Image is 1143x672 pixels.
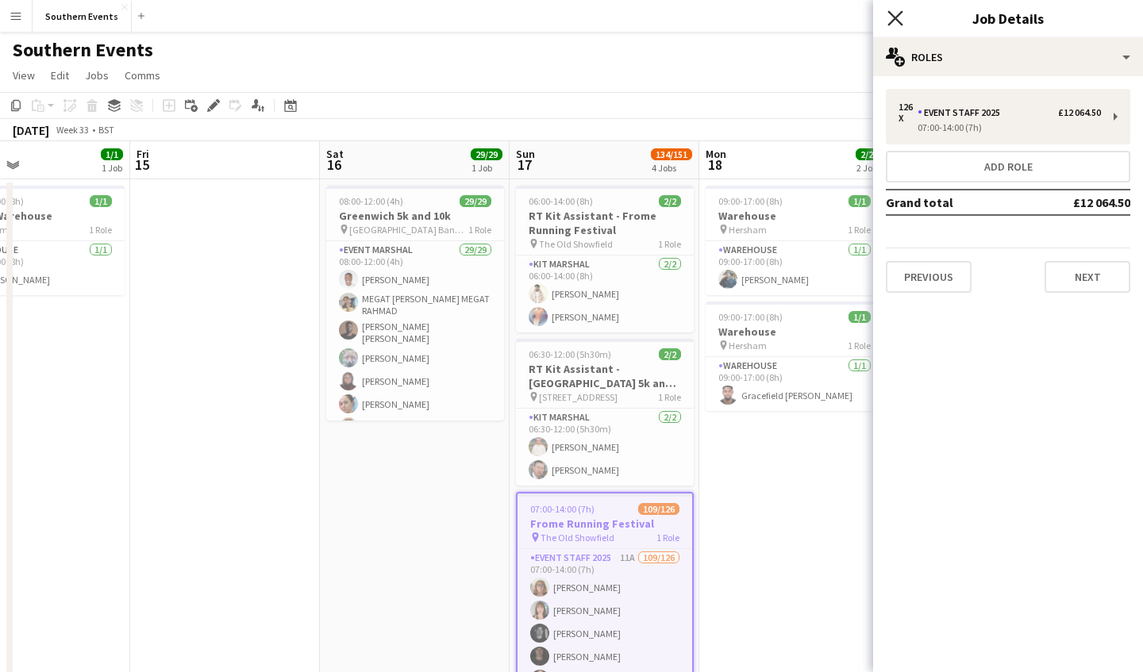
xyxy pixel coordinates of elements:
[529,195,593,207] span: 06:00-14:00 (8h)
[638,503,679,515] span: 109/126
[848,224,871,236] span: 1 Role
[856,162,881,174] div: 2 Jobs
[118,65,167,86] a: Comms
[873,8,1143,29] h3: Job Details
[729,224,767,236] span: Hersham
[90,195,112,207] span: 1/1
[918,107,1006,118] div: Event Staff 2025
[102,162,122,174] div: 1 Job
[659,195,681,207] span: 2/2
[658,238,681,250] span: 1 Role
[137,147,149,161] span: Fri
[886,261,972,293] button: Previous
[529,348,611,360] span: 06:30-12:00 (5h30m)
[89,224,112,236] span: 1 Role
[13,38,153,62] h1: Southern Events
[1030,190,1130,215] td: £12 064.50
[468,224,491,236] span: 1 Role
[324,156,344,174] span: 16
[516,147,535,161] span: Sun
[899,124,1101,132] div: 07:00-14:00 (7h)
[539,391,618,403] span: [STREET_ADDRESS]
[530,503,595,515] span: 07:00-14:00 (7h)
[706,301,883,411] app-job-card: 09:00-17:00 (8h)1/1Warehouse Hersham1 RoleWarehouse1/109:00-17:00 (8h)Gracefield [PERSON_NAME]
[899,102,918,124] div: 126 x
[856,148,878,160] span: 2/2
[516,339,694,486] app-job-card: 06:30-12:00 (5h30m)2/2RT Kit Assistant - [GEOGRAPHIC_DATA] 5k and 10k [STREET_ADDRESS]1 RoleKit M...
[85,68,109,83] span: Jobs
[706,324,883,339] h3: Warehouse
[706,241,883,295] app-card-role: Warehouse1/109:00-17:00 (8h)[PERSON_NAME]
[349,224,468,236] span: [GEOGRAPHIC_DATA] Bandstand
[326,147,344,161] span: Sat
[718,311,783,323] span: 09:00-17:00 (8h)
[79,65,115,86] a: Jobs
[656,532,679,543] span: 1 Role
[652,162,691,174] div: 4 Jobs
[718,195,783,207] span: 09:00-17:00 (8h)
[516,186,694,332] app-job-card: 06:00-14:00 (8h)2/2RT Kit Assistant - Frome Running Festival The Old Showfield1 RoleKit Marshal2/...
[848,340,871,351] span: 1 Role
[13,122,49,138] div: [DATE]
[651,148,692,160] span: 134/151
[518,516,692,531] h3: Frome Running Festival
[1045,261,1130,293] button: Next
[886,151,1130,182] button: Add role
[326,186,504,420] app-job-card: 08:00-12:00 (4h)29/29Greenwich 5k and 10k [GEOGRAPHIC_DATA] Bandstand1 RoleEvent Marshal29/2908:0...
[658,391,681,403] span: 1 Role
[471,162,502,174] div: 1 Job
[339,195,403,207] span: 08:00-12:00 (4h)
[886,190,1030,215] td: Grand total
[706,209,883,223] h3: Warehouse
[134,156,149,174] span: 15
[659,348,681,360] span: 2/2
[326,209,504,223] h3: Greenwich 5k and 10k
[516,255,694,332] app-card-role: Kit Marshal2/206:00-14:00 (8h)[PERSON_NAME][PERSON_NAME]
[729,340,767,351] span: Hersham
[13,68,35,83] span: View
[516,209,694,237] h3: RT Kit Assistant - Frome Running Festival
[706,186,883,295] app-job-card: 09:00-17:00 (8h)1/1Warehouse Hersham1 RoleWarehouse1/109:00-17:00 (8h)[PERSON_NAME]
[33,1,132,32] button: Southern Events
[539,238,613,250] span: The Old Showfield
[516,409,694,486] app-card-role: Kit Marshal2/206:30-12:00 (5h30m)[PERSON_NAME][PERSON_NAME]
[6,65,41,86] a: View
[516,362,694,390] h3: RT Kit Assistant - [GEOGRAPHIC_DATA] 5k and 10k
[101,148,123,160] span: 1/1
[514,156,535,174] span: 17
[125,68,160,83] span: Comms
[98,124,114,136] div: BST
[703,156,726,174] span: 18
[52,124,92,136] span: Week 33
[1058,107,1101,118] div: £12 064.50
[51,68,69,83] span: Edit
[706,147,726,161] span: Mon
[541,532,614,543] span: The Old Showfield
[471,148,502,160] span: 29/29
[849,195,871,207] span: 1/1
[460,195,491,207] span: 29/29
[706,357,883,411] app-card-role: Warehouse1/109:00-17:00 (8h)Gracefield [PERSON_NAME]
[873,38,1143,76] div: Roles
[849,311,871,323] span: 1/1
[44,65,75,86] a: Edit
